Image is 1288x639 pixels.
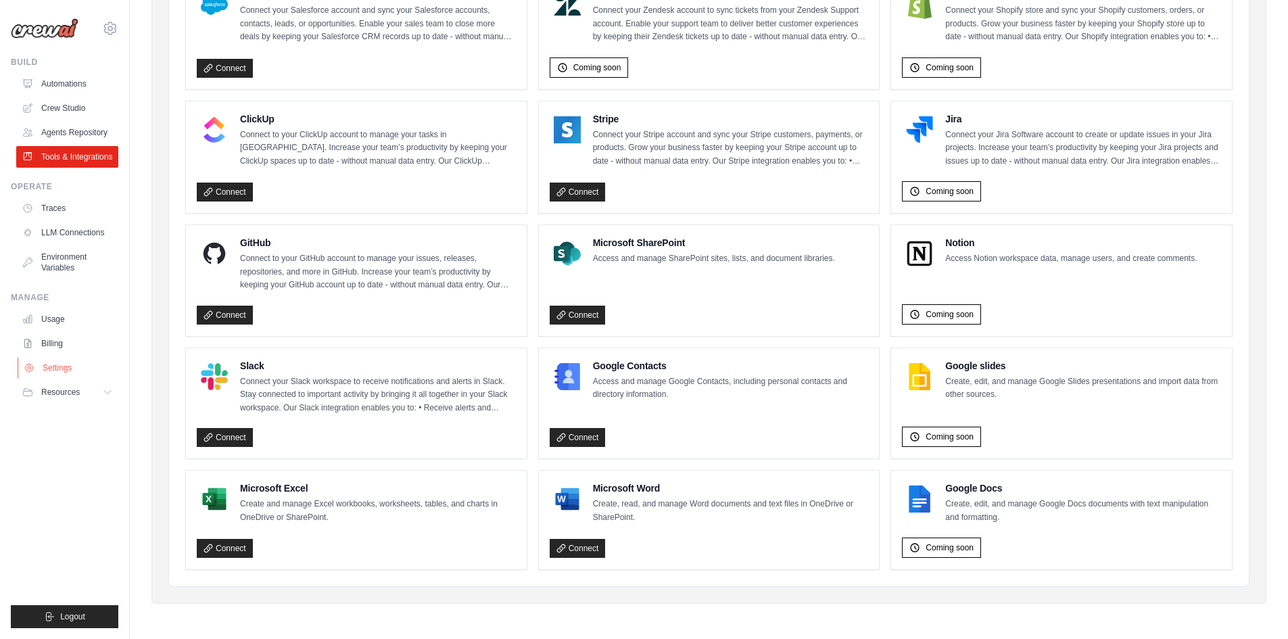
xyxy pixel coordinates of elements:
[240,481,516,495] h4: Microsoft Excel
[201,116,228,143] img: ClickUp Logo
[11,57,118,68] div: Build
[945,252,1197,266] p: Access Notion workspace data, manage users, and create comments.
[197,539,253,558] a: Connect
[240,4,516,44] p: Connect your Salesforce account and sync your Salesforce accounts, contacts, leads, or opportunit...
[593,128,869,168] p: Connect your Stripe account and sync your Stripe customers, payments, or products. Grow your busi...
[240,128,516,168] p: Connect to your ClickUp account to manage your tasks in [GEOGRAPHIC_DATA]. Increase your team’s p...
[201,363,228,390] img: Slack Logo
[16,73,118,95] a: Automations
[926,309,974,320] span: Coming soon
[16,97,118,119] a: Crew Studio
[240,359,516,373] h4: Slack
[906,363,933,390] img: Google slides Logo
[573,62,621,73] span: Coming soon
[11,18,78,39] img: Logo
[593,481,869,495] h4: Microsoft Word
[240,498,516,524] p: Create and manage Excel workbooks, worksheets, tables, and charts in OneDrive or SharePoint.
[593,4,869,44] p: Connect your Zendesk account to sync tickets from your Zendesk Support account. Enable your suppo...
[554,486,581,513] img: Microsoft Word Logo
[945,128,1221,168] p: Connect your Jira Software account to create or update issues in your Jira projects. Increase you...
[593,236,835,250] h4: Microsoft SharePoint
[550,183,606,202] a: Connect
[550,428,606,447] a: Connect
[945,4,1221,44] p: Connect your Shopify store and sync your Shopify customers, orders, or products. Grow your busine...
[41,387,80,398] span: Resources
[240,112,516,126] h4: ClickUp
[926,542,974,553] span: Coming soon
[945,375,1221,402] p: Create, edit, and manage Google Slides presentations and import data from other sources.
[945,481,1221,495] h4: Google Docs
[593,498,869,524] p: Create, read, and manage Word documents and text files in OneDrive or SharePoint.
[593,252,835,266] p: Access and manage SharePoint sites, lists, and document libraries.
[197,428,253,447] a: Connect
[201,240,228,267] img: GitHub Logo
[16,146,118,168] a: Tools & Integrations
[945,359,1221,373] h4: Google slides
[16,122,118,143] a: Agents Repository
[16,246,118,279] a: Environment Variables
[906,116,933,143] img: Jira Logo
[593,375,869,402] p: Access and manage Google Contacts, including personal contacts and directory information.
[554,116,581,143] img: Stripe Logo
[550,539,606,558] a: Connect
[945,236,1197,250] h4: Notion
[197,59,253,78] a: Connect
[906,240,933,267] img: Notion Logo
[593,112,869,126] h4: Stripe
[16,222,118,243] a: LLM Connections
[60,611,85,622] span: Logout
[240,252,516,292] p: Connect to your GitHub account to manage your issues, releases, repositories, and more in GitHub....
[945,112,1221,126] h4: Jira
[197,306,253,325] a: Connect
[11,181,118,192] div: Operate
[926,186,974,197] span: Coming soon
[593,359,869,373] h4: Google Contacts
[906,486,933,513] img: Google Docs Logo
[201,486,228,513] img: Microsoft Excel Logo
[16,308,118,330] a: Usage
[945,498,1221,524] p: Create, edit, and manage Google Docs documents with text manipulation and formatting.
[16,333,118,354] a: Billing
[11,605,118,628] button: Logout
[554,240,581,267] img: Microsoft SharePoint Logo
[16,197,118,219] a: Traces
[197,183,253,202] a: Connect
[11,292,118,303] div: Manage
[550,306,606,325] a: Connect
[240,236,516,250] h4: GitHub
[18,357,120,379] a: Settings
[16,381,118,403] button: Resources
[554,363,581,390] img: Google Contacts Logo
[240,375,516,415] p: Connect your Slack workspace to receive notifications and alerts in Slack. Stay connected to impo...
[926,62,974,73] span: Coming soon
[926,431,974,442] span: Coming soon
